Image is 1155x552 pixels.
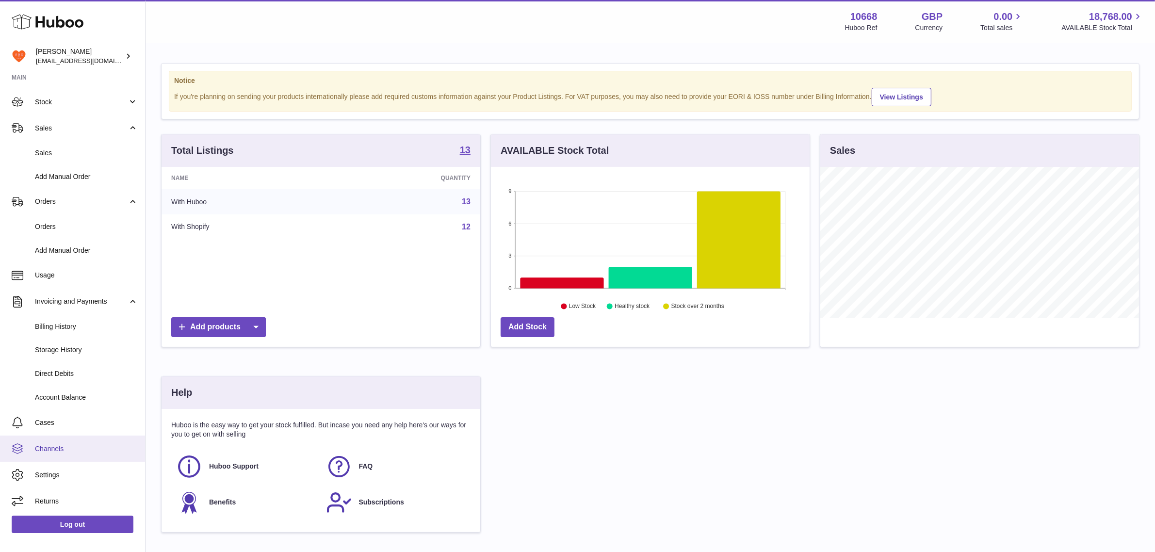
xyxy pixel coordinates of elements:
[171,317,266,337] a: Add products
[460,145,471,155] strong: 13
[508,285,511,291] text: 0
[12,516,133,533] a: Log out
[35,418,138,427] span: Cases
[359,462,373,471] span: FAQ
[162,189,333,214] td: With Huboo
[922,10,943,23] strong: GBP
[35,393,138,402] span: Account Balance
[174,76,1126,85] strong: Notice
[333,167,480,189] th: Quantity
[35,497,138,506] span: Returns
[1061,23,1143,32] span: AVAILABLE Stock Total
[508,221,511,227] text: 6
[171,421,471,439] p: Huboo is the easy way to get your stock fulfilled. But incase you need any help here's our ways f...
[35,444,138,454] span: Channels
[850,10,878,23] strong: 10668
[508,253,511,259] text: 3
[35,322,138,331] span: Billing History
[209,498,236,507] span: Benefits
[36,47,123,65] div: [PERSON_NAME]
[35,222,138,231] span: Orders
[615,303,650,310] text: Healthy stock
[460,145,471,157] a: 13
[162,167,333,189] th: Name
[980,23,1024,32] span: Total sales
[359,498,404,507] span: Subscriptions
[501,144,609,157] h3: AVAILABLE Stock Total
[35,246,138,255] span: Add Manual Order
[12,49,26,64] img: internalAdmin-10668@internal.huboo.com
[35,197,128,206] span: Orders
[35,345,138,355] span: Storage History
[35,148,138,158] span: Sales
[35,271,138,280] span: Usage
[162,214,333,240] td: With Shopify
[174,86,1126,106] div: If you're planning on sending your products internationally please add required customs informati...
[326,454,466,480] a: FAQ
[501,317,554,337] a: Add Stock
[35,471,138,480] span: Settings
[176,454,316,480] a: Huboo Support
[35,97,128,107] span: Stock
[845,23,878,32] div: Huboo Ref
[915,23,943,32] div: Currency
[569,303,596,310] text: Low Stock
[326,489,466,516] a: Subscriptions
[209,462,259,471] span: Huboo Support
[171,386,192,399] h3: Help
[508,188,511,194] text: 9
[872,88,931,106] a: View Listings
[171,144,234,157] h3: Total Listings
[35,172,138,181] span: Add Manual Order
[830,144,855,157] h3: Sales
[462,197,471,206] a: 13
[462,223,471,231] a: 12
[36,57,143,65] span: [EMAIL_ADDRESS][DOMAIN_NAME]
[35,297,128,306] span: Invoicing and Payments
[980,10,1024,32] a: 0.00 Total sales
[671,303,724,310] text: Stock over 2 months
[35,124,128,133] span: Sales
[35,369,138,378] span: Direct Debits
[176,489,316,516] a: Benefits
[994,10,1013,23] span: 0.00
[1089,10,1132,23] span: 18,768.00
[1061,10,1143,32] a: 18,768.00 AVAILABLE Stock Total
